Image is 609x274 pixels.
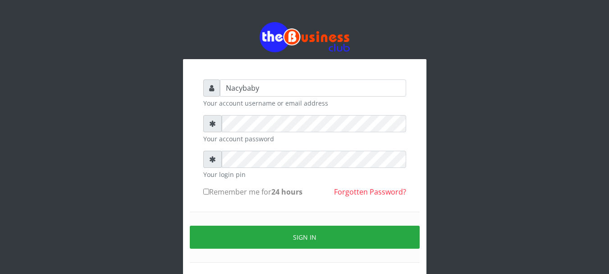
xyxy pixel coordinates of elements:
[220,79,406,97] input: Username or email address
[203,134,406,144] small: Your account password
[334,187,406,197] a: Forgotten Password?
[190,226,420,249] button: Sign in
[203,98,406,108] small: Your account username or email address
[203,170,406,179] small: Your login pin
[271,187,302,197] b: 24 hours
[203,189,209,195] input: Remember me for24 hours
[203,186,302,197] label: Remember me for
